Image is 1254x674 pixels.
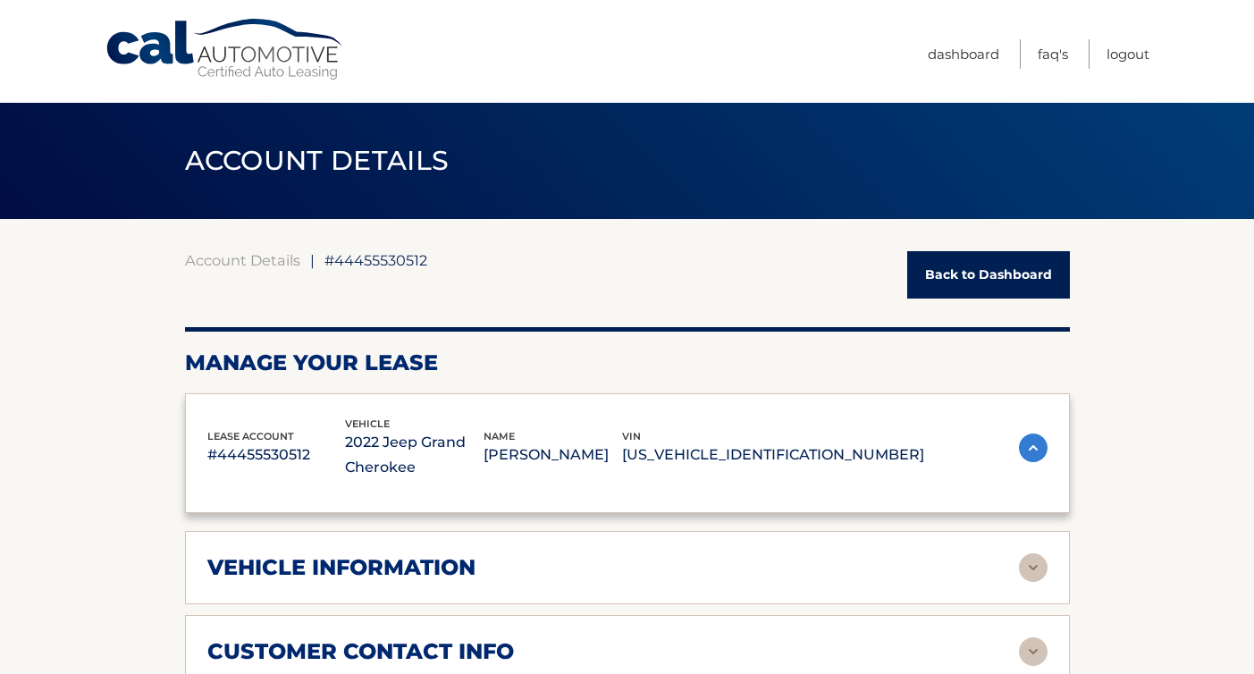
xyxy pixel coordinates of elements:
a: Cal Automotive [105,18,346,81]
img: accordion-rest.svg [1019,553,1048,582]
span: lease account [207,430,294,442]
p: [US_VEHICLE_IDENTIFICATION_NUMBER] [622,442,924,468]
a: FAQ's [1038,39,1068,69]
a: Logout [1107,39,1149,69]
a: Account Details [185,251,300,269]
span: ACCOUNT DETAILS [185,144,450,177]
h2: customer contact info [207,638,514,665]
a: Dashboard [928,39,999,69]
img: accordion-active.svg [1019,434,1048,462]
span: vin [622,430,641,442]
p: [PERSON_NAME] [484,442,622,468]
p: #44455530512 [207,442,346,468]
h2: Manage Your Lease [185,350,1070,376]
a: Back to Dashboard [907,251,1070,299]
span: #44455530512 [324,251,427,269]
span: vehicle [345,417,390,430]
img: accordion-rest.svg [1019,637,1048,666]
p: 2022 Jeep Grand Cherokee [345,430,484,480]
span: name [484,430,515,442]
h2: vehicle information [207,554,476,581]
span: | [310,251,315,269]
